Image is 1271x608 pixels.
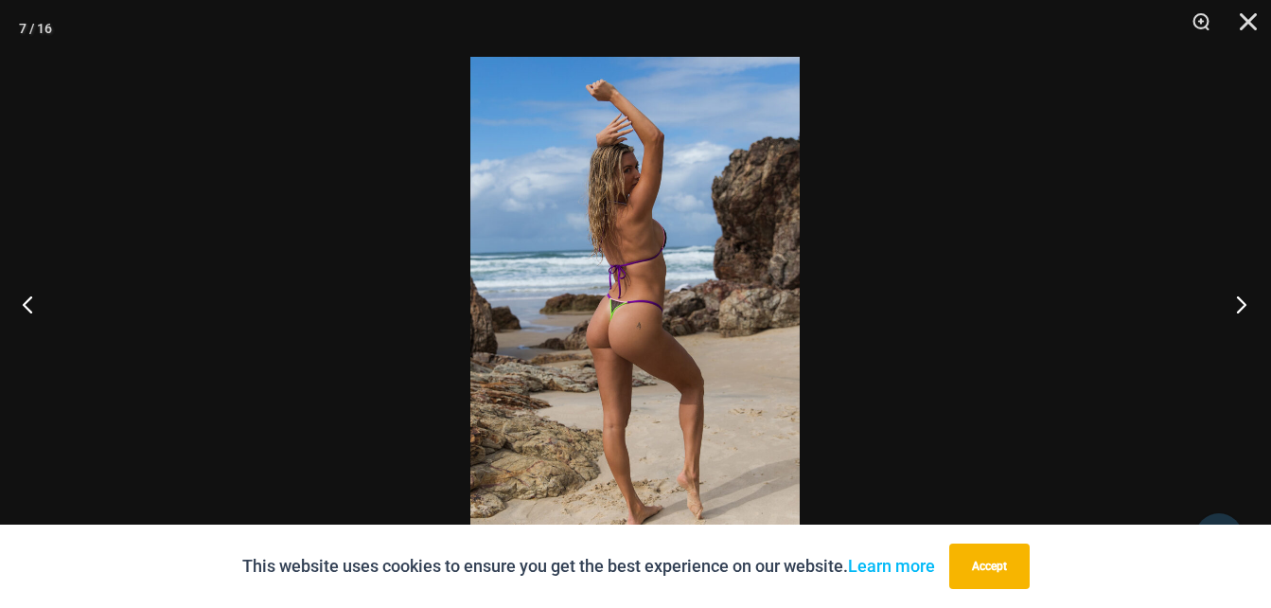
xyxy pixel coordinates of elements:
div: 7 / 16 [19,14,52,43]
button: Next [1200,257,1271,351]
p: This website uses cookies to ensure you get the best experience on our website. [242,552,935,581]
button: Accept [949,544,1030,589]
img: Reckless Neon Crush Black Neon 306 Tri Top 466 Thong 02 [470,57,800,551]
a: Learn more [848,556,935,576]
